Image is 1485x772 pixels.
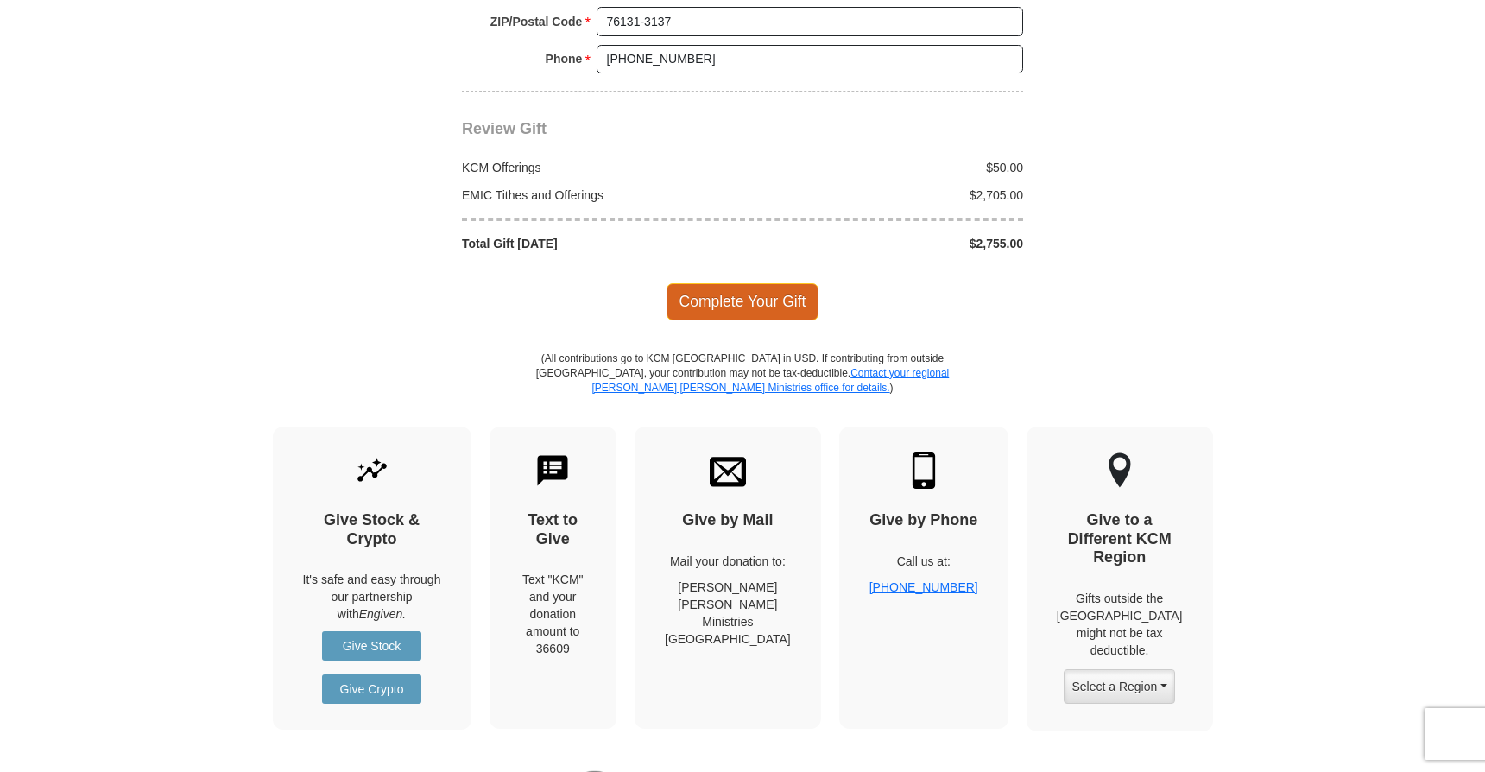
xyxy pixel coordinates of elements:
p: [PERSON_NAME] [PERSON_NAME] Ministries [GEOGRAPHIC_DATA] [665,579,791,648]
p: Gifts outside the [GEOGRAPHIC_DATA] might not be tax deductible. [1057,590,1183,659]
p: (All contributions go to KCM [GEOGRAPHIC_DATA] in USD. If contributing from outside [GEOGRAPHIC_D... [535,351,950,427]
span: Review Gift [462,120,547,137]
img: mobile.svg [906,452,942,489]
a: [PHONE_NUMBER] [869,580,978,594]
i: Engiven. [359,607,406,621]
h4: Give by Phone [869,511,978,530]
img: other-region [1108,452,1132,489]
div: $50.00 [742,159,1033,176]
div: EMIC Tithes and Offerings [453,187,743,204]
p: Call us at: [869,553,978,570]
div: $2,755.00 [742,235,1033,252]
h4: Give by Mail [665,511,791,530]
div: $2,705.00 [742,187,1033,204]
p: Mail your donation to: [665,553,791,570]
div: Total Gift [DATE] [453,235,743,252]
button: Select a Region [1064,669,1174,704]
a: Contact your regional [PERSON_NAME] [PERSON_NAME] Ministries office for details. [591,367,949,394]
img: envelope.svg [710,452,746,489]
div: Text "KCM" and your donation amount to 36609 [520,571,587,657]
a: Give Crypto [322,674,421,704]
img: give-by-stock.svg [354,452,390,489]
span: Complete Your Gift [667,283,819,320]
p: It's safe and easy through our partnership with [303,571,441,623]
h4: Give Stock & Crypto [303,511,441,548]
div: KCM Offerings [453,159,743,176]
strong: ZIP/Postal Code [490,9,583,34]
a: Give Stock [322,631,421,661]
strong: Phone [546,47,583,71]
h4: Give to a Different KCM Region [1057,511,1183,567]
img: text-to-give.svg [534,452,571,489]
h4: Text to Give [520,511,587,548]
